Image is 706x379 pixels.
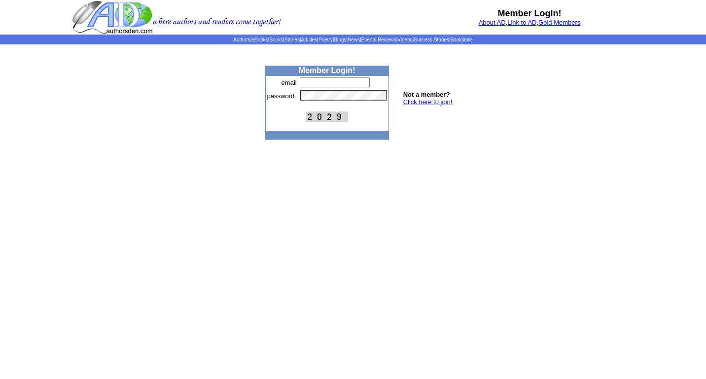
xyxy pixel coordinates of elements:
a: About AD [479,19,506,26]
b: Not a member? [403,91,450,98]
a: Success Stories [414,37,449,42]
a: Stories [284,37,300,42]
a: eBooks [251,37,268,42]
a: News [348,37,360,42]
a: Events [361,37,377,42]
font: password [267,92,295,100]
span: | | | | | | | | | | | | [233,37,472,42]
a: Bookstore [451,37,473,42]
b: Member Login! [498,8,562,18]
font: email [282,79,297,86]
a: Link to AD [507,19,536,26]
a: Blogs [334,37,346,42]
a: Authors [233,37,250,42]
img: This Is CAPTCHA Image [306,112,348,122]
font: , , [479,19,581,26]
a: Articles [301,37,318,42]
b: Member Login! [299,66,355,75]
a: Videos [397,37,412,42]
a: Poetry [318,37,333,42]
a: Reviews [378,37,396,42]
a: Click here to join! [403,98,453,106]
a: Books [269,37,283,42]
a: Gold Members [538,19,580,26]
